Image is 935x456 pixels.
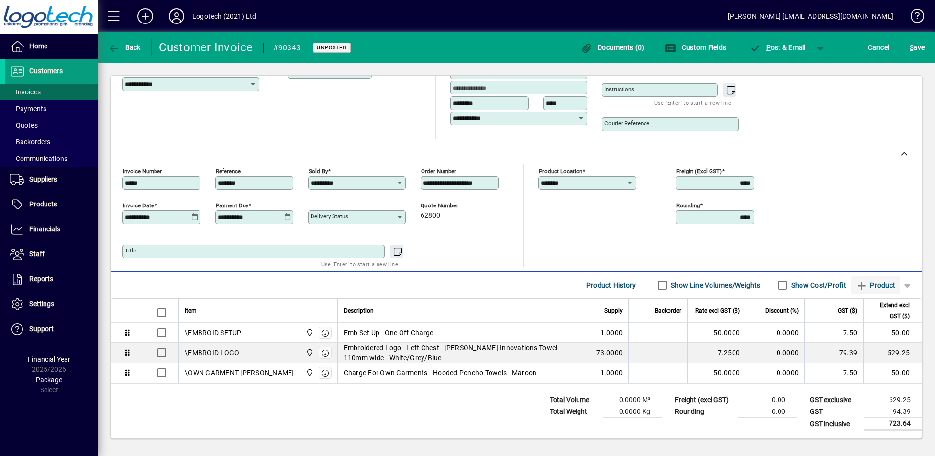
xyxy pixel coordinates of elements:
div: Logotech (2021) Ltd [192,8,256,24]
a: Reports [5,267,98,292]
mat-label: Freight (excl GST) [676,168,722,175]
mat-label: Order number [421,168,456,175]
div: \OWN GARMENT [PERSON_NAME] [185,368,294,378]
button: Add [130,7,161,25]
span: Emb Set Up - One Off Charge [344,328,434,338]
a: Staff [5,242,98,267]
span: 1.0000 [601,328,623,338]
span: Central [303,347,314,358]
mat-label: Payment due [216,202,248,209]
button: Custom Fields [662,39,729,56]
mat-label: Delivery status [311,213,348,220]
td: Freight (excl GST) [670,394,738,406]
button: Profile [161,7,192,25]
button: Cancel [866,39,892,56]
mat-hint: Use 'Enter' to start a new line [321,258,398,270]
span: Settings [29,300,54,308]
span: ost & Email [749,44,806,51]
span: ave [910,40,925,55]
a: Suppliers [5,167,98,192]
td: 529.25 [863,343,922,363]
mat-label: Courier Reference [604,120,649,127]
app-page-header-button: Back [98,39,152,56]
a: Home [5,34,98,59]
span: Invoices [10,88,41,96]
td: 0.00 [738,406,797,418]
a: Products [5,192,98,217]
td: Total Volume [545,394,603,406]
span: Rate excl GST ($) [695,305,740,316]
td: GST inclusive [805,418,864,430]
button: Post & Email [744,39,811,56]
span: Product History [586,277,636,293]
span: GST ($) [838,305,857,316]
button: Save [907,39,927,56]
a: Quotes [5,117,98,134]
a: Support [5,317,98,342]
td: 50.00 [863,363,922,383]
span: Customers [29,67,63,75]
div: \EMBROID SETUP [185,328,242,338]
td: Rounding [670,406,738,418]
span: Home [29,42,47,50]
span: Package [36,376,62,384]
span: Custom Fields [665,44,726,51]
div: 50.0000 [693,368,740,378]
mat-hint: Use 'Enter' to start a new line [654,97,731,108]
mat-label: Invoice date [123,202,154,209]
a: Payments [5,100,98,117]
span: Documents (0) [581,44,645,51]
span: 62800 [421,212,440,220]
span: Staff [29,250,45,258]
span: Cancel [868,40,890,55]
span: Suppliers [29,175,57,183]
button: Product [851,276,900,294]
mat-label: Instructions [604,86,634,92]
td: 0.00 [738,394,797,406]
span: Product [856,277,895,293]
span: Reports [29,275,53,283]
span: Quote number [421,203,479,209]
td: 629.25 [864,394,922,406]
a: Settings [5,292,98,317]
td: 0.0000 [746,343,804,363]
span: Financials [29,225,60,233]
div: Customer Invoice [159,40,253,55]
td: 0.0000 Kg [603,406,662,418]
span: Support [29,325,54,333]
td: GST exclusive [805,394,864,406]
td: 79.39 [804,343,863,363]
span: Supply [604,305,623,316]
mat-label: Reference [216,168,241,175]
td: 0.0000 [746,363,804,383]
td: 94.39 [864,406,922,418]
a: Invoices [5,84,98,100]
button: Back [106,39,143,56]
span: S [910,44,913,51]
mat-label: Sold by [309,168,328,175]
span: Quotes [10,121,38,129]
td: 0.0000 [746,323,804,343]
td: 7.50 [804,323,863,343]
td: 723.64 [864,418,922,430]
div: [PERSON_NAME] [EMAIL_ADDRESS][DOMAIN_NAME] [728,8,893,24]
span: 1.0000 [601,368,623,378]
mat-label: Invoice number [123,168,162,175]
a: Communications [5,150,98,167]
span: Extend excl GST ($) [869,300,910,321]
label: Show Cost/Profit [789,280,846,290]
span: Item [185,305,197,316]
mat-label: Product location [539,168,582,175]
div: #90343 [273,40,301,56]
td: 7.50 [804,363,863,383]
button: Documents (0) [579,39,647,56]
span: Charge For Own Garments - Hooded Poncho Towels - Maroon [344,368,537,378]
div: 7.2500 [693,348,740,358]
span: Central [303,367,314,378]
td: 0.0000 M³ [603,394,662,406]
span: Discount (%) [765,305,799,316]
a: Backorders [5,134,98,150]
span: Description [344,305,374,316]
div: 50.0000 [693,328,740,338]
label: Show Line Volumes/Weights [669,280,760,290]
